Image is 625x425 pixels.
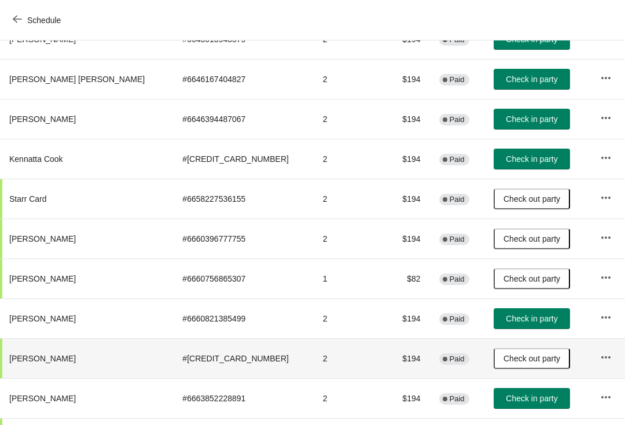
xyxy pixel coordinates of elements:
span: Check out party [503,234,560,243]
span: Paid [450,394,465,404]
button: Check out party [494,348,570,369]
span: Check in party [506,154,557,164]
span: Kennatta Cook [9,154,63,164]
td: 2 [314,139,376,179]
td: 2 [314,99,376,139]
button: Check in party [494,149,570,169]
td: $194 [376,179,430,219]
span: Paid [450,75,465,84]
span: Check in party [506,114,557,124]
td: 1 [314,258,376,298]
td: # 6660756865307 [173,258,314,298]
td: $82 [376,258,430,298]
td: $194 [376,298,430,338]
span: Paid [450,354,465,364]
td: 2 [314,219,376,258]
span: Paid [450,155,465,164]
td: # 6663852228891 [173,378,314,418]
td: # 6646167404827 [173,59,314,99]
td: # 6646394487067 [173,99,314,139]
button: Check in party [494,308,570,329]
td: # 6660821385499 [173,298,314,338]
span: [PERSON_NAME] [9,354,76,363]
span: Paid [450,195,465,204]
span: [PERSON_NAME] [PERSON_NAME] [9,75,145,84]
span: Paid [450,235,465,244]
span: [PERSON_NAME] [9,274,76,283]
span: Paid [450,275,465,284]
span: [PERSON_NAME] [9,234,76,243]
span: Paid [450,115,465,124]
button: Check out party [494,189,570,209]
span: Paid [450,315,465,324]
span: Starr Card [9,194,47,204]
td: $194 [376,219,430,258]
td: # 6660396777755 [173,219,314,258]
button: Check out party [494,268,570,289]
button: Check in party [494,109,570,130]
td: # 6658227536155 [173,179,314,219]
span: Check in party [506,314,557,323]
button: Check out party [494,228,570,249]
td: # [CREDIT_CARD_NUMBER] [173,139,314,179]
td: $194 [376,338,430,378]
td: $194 [376,139,430,179]
td: 2 [314,59,376,99]
td: 2 [314,378,376,418]
span: Check in party [506,394,557,403]
td: 2 [314,179,376,219]
span: [PERSON_NAME] [9,114,76,124]
td: $194 [376,99,430,139]
td: 2 [314,298,376,338]
span: Check out party [503,194,560,204]
button: Check in party [494,388,570,409]
button: Schedule [6,10,70,31]
td: $194 [376,59,430,99]
span: Check out party [503,354,560,363]
td: 2 [314,338,376,378]
span: Schedule [27,16,61,25]
span: [PERSON_NAME] [9,314,76,323]
button: Check in party [494,69,570,90]
td: # [CREDIT_CARD_NUMBER] [173,338,314,378]
span: Check out party [503,274,560,283]
td: $194 [376,378,430,418]
span: [PERSON_NAME] [9,394,76,403]
span: Check in party [506,75,557,84]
